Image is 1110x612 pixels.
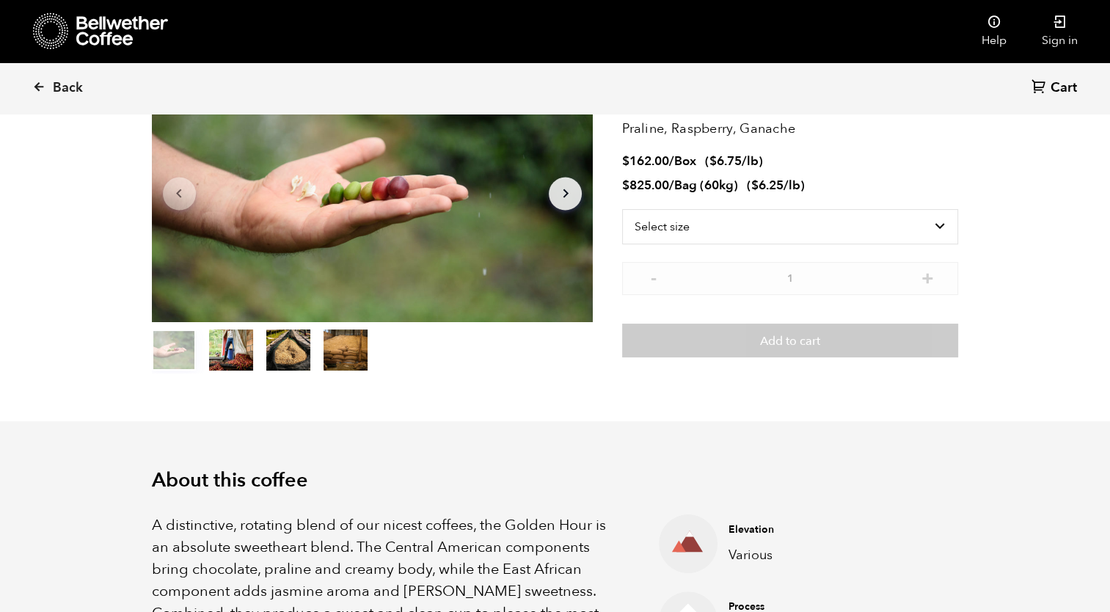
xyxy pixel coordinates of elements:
span: $ [622,153,629,170]
bdi: 825.00 [622,177,669,194]
p: Praline, Raspberry, Ganache [622,119,958,139]
button: - [644,269,662,284]
button: Add to cart [622,324,958,357]
span: Cart [1051,79,1077,97]
h2: About this coffee [152,469,959,492]
span: Back [53,79,83,97]
span: Box [674,153,696,170]
a: Cart [1032,79,1081,98]
span: ( ) [747,177,805,194]
span: ( ) [705,153,763,170]
button: + [918,269,936,284]
span: /lb [742,153,759,170]
bdi: 6.75 [709,153,742,170]
bdi: 6.25 [751,177,784,194]
p: Various [729,545,935,565]
span: / [669,153,674,170]
span: Bag (60kg) [674,177,738,194]
span: $ [622,177,629,194]
span: /lb [784,177,800,194]
span: $ [709,153,717,170]
bdi: 162.00 [622,153,669,170]
span: / [669,177,674,194]
h4: Elevation [729,522,935,537]
span: $ [751,177,759,194]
